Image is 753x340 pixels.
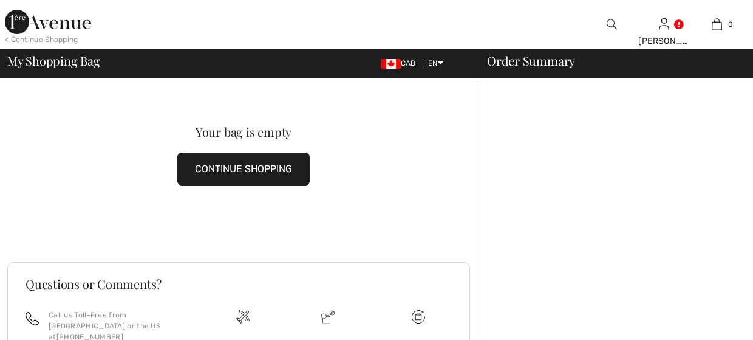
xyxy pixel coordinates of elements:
[428,59,443,68] span: EN
[638,35,690,47] div: [PERSON_NAME]
[691,17,743,32] a: 0
[26,312,39,325] img: call
[659,17,669,32] img: My Info
[236,310,250,324] img: Free shipping on orders over $99
[5,34,78,45] div: < Continue Shopping
[659,18,669,30] a: Sign In
[728,19,733,30] span: 0
[7,55,100,67] span: My Shopping Bag
[321,310,335,324] img: Delivery is a breeze since we pay the duties!
[712,17,722,32] img: My Bag
[381,59,401,69] img: Canadian Dollar
[177,153,310,186] button: CONTINUE SHOPPING
[412,310,425,324] img: Free shipping on orders over $99
[31,126,456,138] div: Your bag is empty
[381,59,421,68] span: CAD
[607,17,617,32] img: search the website
[472,55,746,67] div: Order Summary
[26,278,452,290] h3: Questions or Comments?
[5,10,91,34] img: 1ère Avenue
